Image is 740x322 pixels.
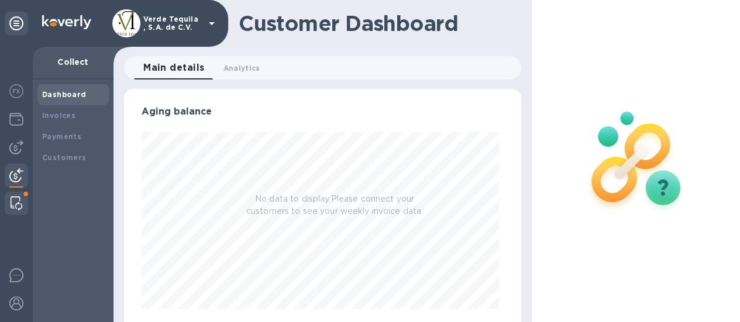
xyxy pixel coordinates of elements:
p: Verde Tequila , S.A. de C.V. [143,15,202,32]
h1: Customer Dashboard [239,11,513,36]
b: Dashboard [42,90,87,99]
span: Main details [143,60,205,76]
img: Foreign exchange [9,84,23,98]
p: Collect [42,56,104,68]
b: Payments [42,132,81,141]
img: Logo [42,15,91,29]
span: Analytics [223,62,260,74]
div: Unpin categories [5,12,28,35]
b: Invoices [42,111,75,120]
b: Customers [42,153,87,162]
img: Wallets [9,112,23,126]
h3: Aging balance [142,106,504,117]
